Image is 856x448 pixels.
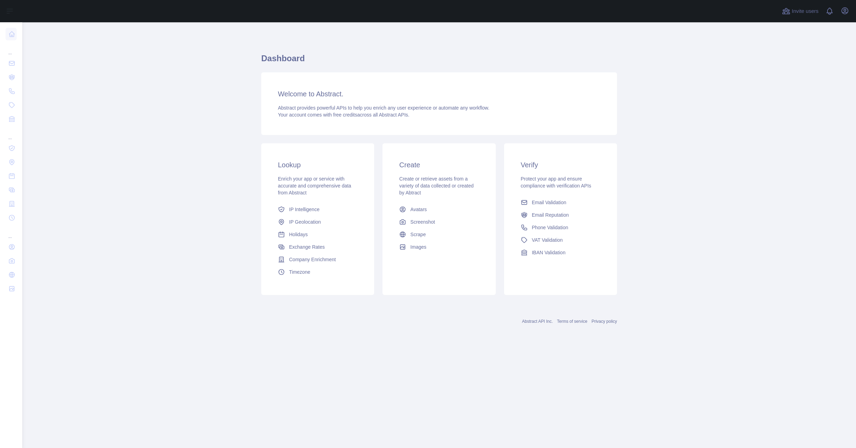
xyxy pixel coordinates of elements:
[410,218,435,225] span: Screenshot
[410,231,426,238] span: Scrape
[518,246,603,259] a: IBAN Validation
[289,256,336,263] span: Company Enrichment
[396,241,481,253] a: Images
[792,7,818,15] span: Invite users
[275,253,360,266] a: Company Enrichment
[532,237,563,243] span: VAT Validation
[781,6,820,17] button: Invite users
[532,249,566,256] span: IBAN Validation
[333,112,357,118] span: free credits
[592,319,617,324] a: Privacy policy
[396,203,481,216] a: Avatars
[521,160,600,170] h3: Verify
[532,224,568,231] span: Phone Validation
[261,53,617,70] h1: Dashboard
[275,216,360,228] a: IP Geolocation
[289,206,320,213] span: IP Intelligence
[532,211,569,218] span: Email Reputation
[396,216,481,228] a: Screenshot
[6,127,17,141] div: ...
[518,196,603,209] a: Email Validation
[396,228,481,241] a: Scrape
[275,203,360,216] a: IP Intelligence
[6,225,17,239] div: ...
[518,221,603,234] a: Phone Validation
[278,105,489,111] span: Abstract provides powerful APIs to help you enrich any user experience or automate any workflow.
[278,112,409,118] span: Your account comes with across all Abstract APIs.
[278,160,357,170] h3: Lookup
[532,199,566,206] span: Email Validation
[521,176,591,189] span: Protect your app and ensure compliance with verification APIs
[399,160,479,170] h3: Create
[275,266,360,278] a: Timezone
[289,231,308,238] span: Holidays
[275,241,360,253] a: Exchange Rates
[275,228,360,241] a: Holidays
[6,42,17,56] div: ...
[399,176,474,195] span: Create or retrieve assets from a variety of data collected or created by Abtract
[522,319,553,324] a: Abstract API Inc.
[289,218,321,225] span: IP Geolocation
[289,243,325,250] span: Exchange Rates
[518,209,603,221] a: Email Reputation
[518,234,603,246] a: VAT Validation
[278,176,351,195] span: Enrich your app or service with accurate and comprehensive data from Abstract
[278,89,600,99] h3: Welcome to Abstract.
[410,206,427,213] span: Avatars
[410,243,426,250] span: Images
[289,269,310,275] span: Timezone
[557,319,587,324] a: Terms of service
